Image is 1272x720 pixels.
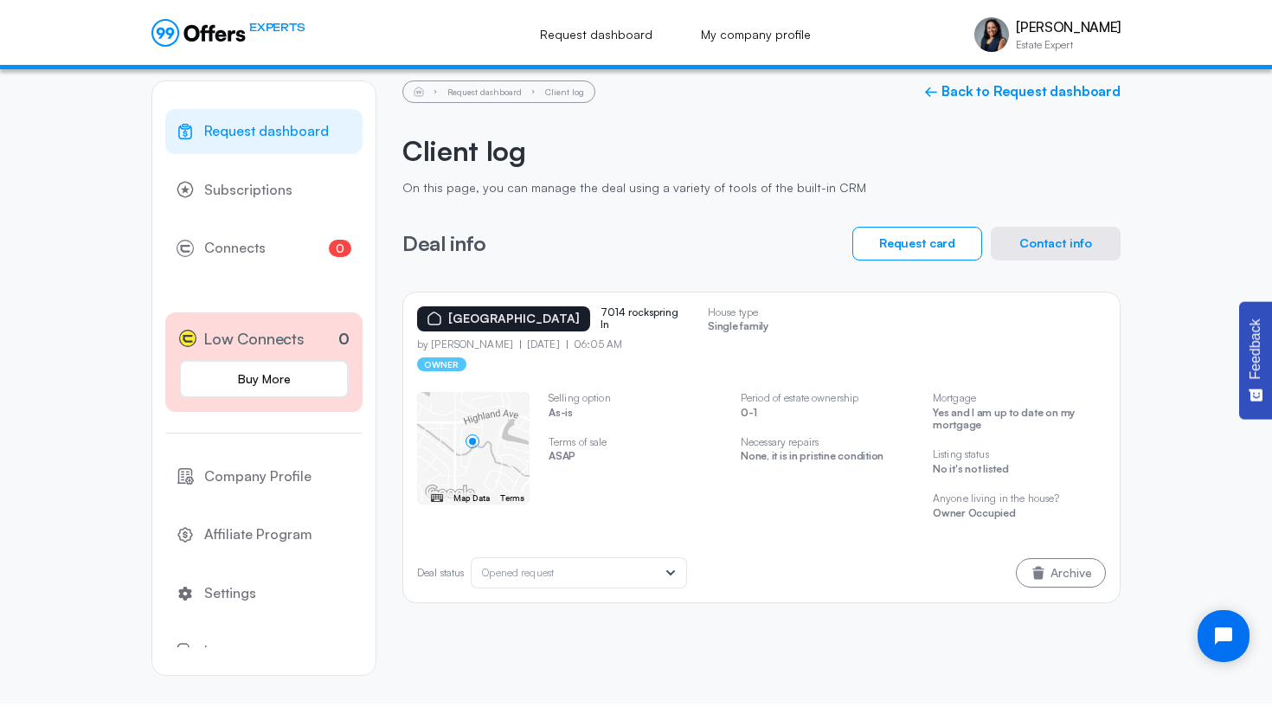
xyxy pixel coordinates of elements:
span: Request dashboard [204,120,329,143]
p: Terms of sale [549,436,722,448]
p: Selling option [549,392,722,404]
p: As-is [549,407,722,423]
p: 7014 rockspring ln [601,306,687,331]
h2: Client log [402,134,1121,167]
p: [DATE] [520,338,567,350]
swiper-slide: 4 / 4 [933,392,1106,537]
button: Logout [165,629,363,674]
a: ← Back to Request dashboard [924,83,1121,100]
button: Request card [852,227,982,260]
a: Subscriptions [165,168,363,213]
p: Period of estate ownership [741,392,914,404]
a: Request dashboard [447,87,522,97]
a: Buy More [179,360,349,398]
swiper-slide: 2 / 4 [549,392,722,480]
li: Client log [545,87,584,96]
p: None, it is in pristine condition [741,450,914,466]
span: Connects [204,237,266,260]
a: Connects0 [165,226,363,271]
span: Settings [204,582,256,605]
a: Company Profile [165,454,363,499]
span: Affiliate Program [204,524,312,546]
a: EXPERTS [151,19,305,47]
p: 0-1 [741,407,914,423]
h3: Deal info [402,232,486,254]
img: Vivienne Haroun [974,17,1009,52]
a: Request dashboard [165,109,363,154]
iframe: Tidio Chat [1183,595,1264,677]
p: ASAP [549,450,722,466]
p: 0 [338,327,350,350]
span: Feedback [1248,318,1263,379]
p: [GEOGRAPHIC_DATA] [448,312,580,326]
p: [PERSON_NAME] [1016,19,1121,35]
span: Logout [204,640,249,663]
p: Listing status [933,448,1106,460]
span: 0 [329,240,351,257]
span: Subscriptions [204,179,292,202]
p: No it's not listed [933,463,1106,479]
span: Archive [1050,567,1092,579]
a: Settings [165,571,363,616]
p: 06:05 AM [567,338,623,350]
button: Contact info [991,227,1121,260]
p: owner [417,357,466,371]
p: Owner Occupied [933,507,1106,524]
a: Affiliate Program [165,512,363,557]
span: Company Profile [204,466,312,488]
p: Deal status [417,567,464,579]
p: Yes and I am up to date on my mortgage [933,407,1106,436]
p: Anyone living in the house? [933,492,1106,505]
swiper-slide: 1 / 4 [417,392,530,505]
swiper-slide: 3 / 4 [741,392,914,480]
span: EXPERTS [249,19,305,35]
p: by [PERSON_NAME] [417,338,520,350]
p: Single family [708,320,768,337]
p: Mortgage [933,392,1106,404]
p: On this page, you can manage the deal using a variety of tools of the built-in CRM [402,181,1121,196]
p: Necessary repairs [741,436,914,448]
button: Feedback - Show survey [1239,301,1272,419]
span: Opened request [482,566,554,579]
p: Estate Expert [1016,40,1121,50]
a: Request dashboard [521,16,671,54]
p: House type [708,306,768,318]
button: Archive [1016,558,1106,588]
span: Low Connects [203,326,305,351]
a: My company profile [682,16,830,54]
